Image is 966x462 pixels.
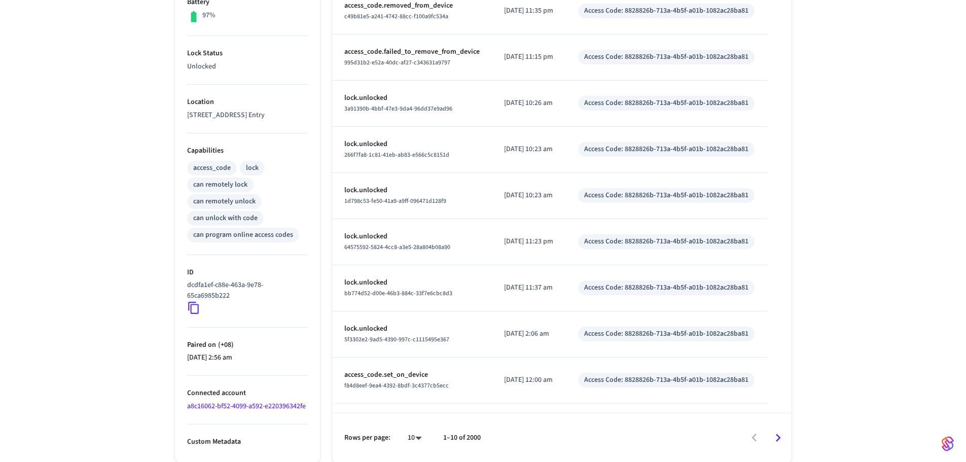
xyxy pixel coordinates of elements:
p: [DATE] 11:23 pm [504,236,553,247]
div: Access Code: 8828826b-713a-4b5f-a01b-1082ac28ba81 [584,375,748,385]
p: Paired on [187,340,308,350]
p: access_code.removed_from_device [344,1,480,11]
p: [DATE] 11:15 pm [504,52,553,62]
p: [DATE] 11:37 am [504,282,553,293]
p: lock.unlocked [344,231,480,242]
div: Access Code: 8828826b-713a-4b5f-a01b-1082ac28ba81 [584,190,748,201]
p: access_code.set_on_device [344,370,480,380]
div: can remotely unlock [193,196,256,207]
p: [DATE] 2:56 am [187,352,308,363]
span: 1d798c53-fe50-41a9-a9ff-096471d128f9 [344,197,446,205]
span: 995d31b2-e52a-40dc-af27-c343631a9797 [344,58,450,67]
div: 10 [403,431,427,445]
p: [DATE] 10:23 am [504,144,553,155]
p: lock.unlocked [344,139,480,150]
p: lock.unlocked [344,93,480,103]
p: [DATE] 10:26 am [504,98,553,109]
div: Access Code: 8828826b-713a-4b5f-a01b-1082ac28ba81 [584,236,748,247]
p: [DATE] 11:35 pm [504,6,553,16]
a: a8c16062-bf52-4099-a592-e220396342fe [187,401,306,411]
p: Rows per page: [344,433,390,443]
p: dcdfa1ef-c88e-463a-9e78-65ca6985b222 [187,280,304,301]
p: lock.unlocked [344,277,480,288]
span: 64575592-5824-4cc8-a3e5-28a804b08a90 [344,243,450,252]
p: Unlocked [187,61,308,72]
p: [DATE] 10:23 am [504,190,553,201]
p: [DATE] 2:06 am [504,329,553,339]
div: can remotely lock [193,180,247,190]
div: Access Code: 8828826b-713a-4b5f-a01b-1082ac28ba81 [584,52,748,62]
p: lock.unlocked [344,324,480,334]
p: Lock Status [187,48,308,59]
p: access_code.failed_to_remove_from_device [344,47,480,57]
div: Access Code: 8828826b-713a-4b5f-a01b-1082ac28ba81 [584,98,748,109]
p: Capabilities [187,146,308,156]
span: bb774d52-d00e-46b3-884c-33f7e6cbc8d3 [344,289,452,298]
div: lock [246,163,259,173]
p: Custom Metadata [187,437,308,447]
div: can unlock with code [193,213,258,224]
div: Access Code: 8828826b-713a-4b5f-a01b-1082ac28ba81 [584,144,748,155]
span: c49b81e5-a241-4742-88cc-f100a9fc534a [344,12,448,21]
p: Connected account [187,388,308,399]
p: Location [187,97,308,108]
button: Go to next page [766,426,790,450]
span: ( +08 ) [216,340,234,350]
p: [DATE] 12:00 am [504,375,553,385]
span: 3a91390b-4bbf-47e3-9da4-96dd37e9ad96 [344,104,452,113]
div: Access Code: 8828826b-713a-4b5f-a01b-1082ac28ba81 [584,329,748,339]
div: Access Code: 8828826b-713a-4b5f-a01b-1082ac28ba81 [584,6,748,16]
p: 97% [202,10,216,21]
p: 1–10 of 2000 [443,433,481,443]
div: Access Code: 8828826b-713a-4b5f-a01b-1082ac28ba81 [584,282,748,293]
div: access_code [193,163,231,173]
p: lock.unlocked [344,185,480,196]
p: ID [187,267,308,278]
span: f84d8eef-9ea4-4392-8bdf-3c4377cb5ecc [344,381,449,390]
span: 266f7fa8-1c81-41eb-ab83-e566c5c8151d [344,151,449,159]
p: [STREET_ADDRESS] Entry [187,110,308,121]
span: 5f3302e2-9ad5-4390-997c-c1115495e367 [344,335,449,344]
img: SeamLogoGradient.69752ec5.svg [942,436,954,452]
div: can program online access codes [193,230,293,240]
